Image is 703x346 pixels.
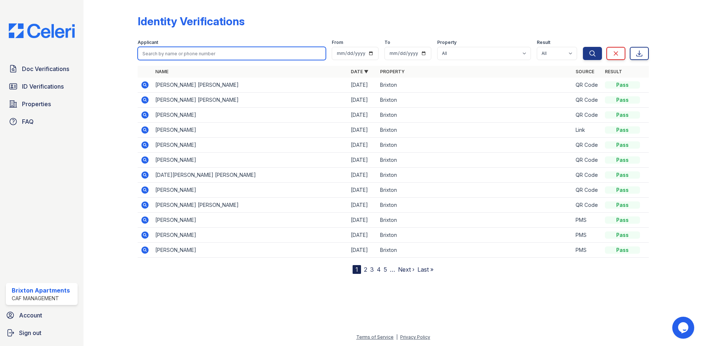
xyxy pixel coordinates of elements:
[12,295,70,302] div: CAF Management
[573,198,602,213] td: QR Code
[396,334,398,340] div: |
[152,138,348,153] td: [PERSON_NAME]
[348,183,377,198] td: [DATE]
[377,78,573,93] td: Brixton
[348,228,377,243] td: [DATE]
[138,15,245,28] div: Identity Verifications
[348,168,377,183] td: [DATE]
[573,93,602,108] td: QR Code
[605,69,622,74] a: Result
[353,265,361,274] div: 1
[351,69,368,74] a: Date ▼
[22,64,69,73] span: Doc Verifications
[370,266,374,273] a: 3
[573,213,602,228] td: PMS
[605,246,640,254] div: Pass
[605,186,640,194] div: Pass
[390,265,395,274] span: …
[537,40,550,45] label: Result
[573,228,602,243] td: PMS
[152,153,348,168] td: [PERSON_NAME]
[398,266,414,273] a: Next ›
[573,243,602,258] td: PMS
[348,153,377,168] td: [DATE]
[377,213,573,228] td: Brixton
[348,198,377,213] td: [DATE]
[377,153,573,168] td: Brixton
[22,117,34,126] span: FAQ
[332,40,343,45] label: From
[573,108,602,123] td: QR Code
[356,334,394,340] a: Terms of Service
[605,201,640,209] div: Pass
[6,114,78,129] a: FAQ
[348,78,377,93] td: [DATE]
[605,171,640,179] div: Pass
[348,213,377,228] td: [DATE]
[573,168,602,183] td: QR Code
[377,243,573,258] td: Brixton
[152,78,348,93] td: [PERSON_NAME] [PERSON_NAME]
[138,40,158,45] label: Applicant
[6,79,78,94] a: ID Verifications
[377,168,573,183] td: Brixton
[22,82,64,91] span: ID Verifications
[605,96,640,104] div: Pass
[348,108,377,123] td: [DATE]
[152,198,348,213] td: [PERSON_NAME] [PERSON_NAME]
[152,108,348,123] td: [PERSON_NAME]
[605,216,640,224] div: Pass
[573,153,602,168] td: QR Code
[605,126,640,134] div: Pass
[384,266,387,273] a: 5
[152,228,348,243] td: [PERSON_NAME]
[377,266,381,273] a: 4
[152,213,348,228] td: [PERSON_NAME]
[348,243,377,258] td: [DATE]
[6,97,78,111] a: Properties
[573,138,602,153] td: QR Code
[377,198,573,213] td: Brixton
[605,156,640,164] div: Pass
[400,334,430,340] a: Privacy Policy
[437,40,457,45] label: Property
[19,311,42,320] span: Account
[377,228,573,243] td: Brixton
[605,81,640,89] div: Pass
[3,308,81,323] a: Account
[576,69,594,74] a: Source
[6,62,78,76] a: Doc Verifications
[138,47,326,60] input: Search by name or phone number
[377,138,573,153] td: Brixton
[364,266,367,273] a: 2
[152,183,348,198] td: [PERSON_NAME]
[573,183,602,198] td: QR Code
[152,168,348,183] td: [DATE][PERSON_NAME] [PERSON_NAME]
[155,69,168,74] a: Name
[384,40,390,45] label: To
[19,328,41,337] span: Sign out
[377,108,573,123] td: Brixton
[377,123,573,138] td: Brixton
[12,286,70,295] div: Brixton Apartments
[573,123,602,138] td: Link
[605,141,640,149] div: Pass
[380,69,405,74] a: Property
[573,78,602,93] td: QR Code
[605,231,640,239] div: Pass
[152,243,348,258] td: [PERSON_NAME]
[152,123,348,138] td: [PERSON_NAME]
[377,93,573,108] td: Brixton
[152,93,348,108] td: [PERSON_NAME] [PERSON_NAME]
[672,317,696,339] iframe: chat widget
[605,111,640,119] div: Pass
[377,183,573,198] td: Brixton
[3,23,81,38] img: CE_Logo_Blue-a8612792a0a2168367f1c8372b55b34899dd931a85d93a1a3d3e32e68fde9ad4.png
[3,325,81,340] a: Sign out
[348,138,377,153] td: [DATE]
[22,100,51,108] span: Properties
[348,93,377,108] td: [DATE]
[348,123,377,138] td: [DATE]
[417,266,434,273] a: Last »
